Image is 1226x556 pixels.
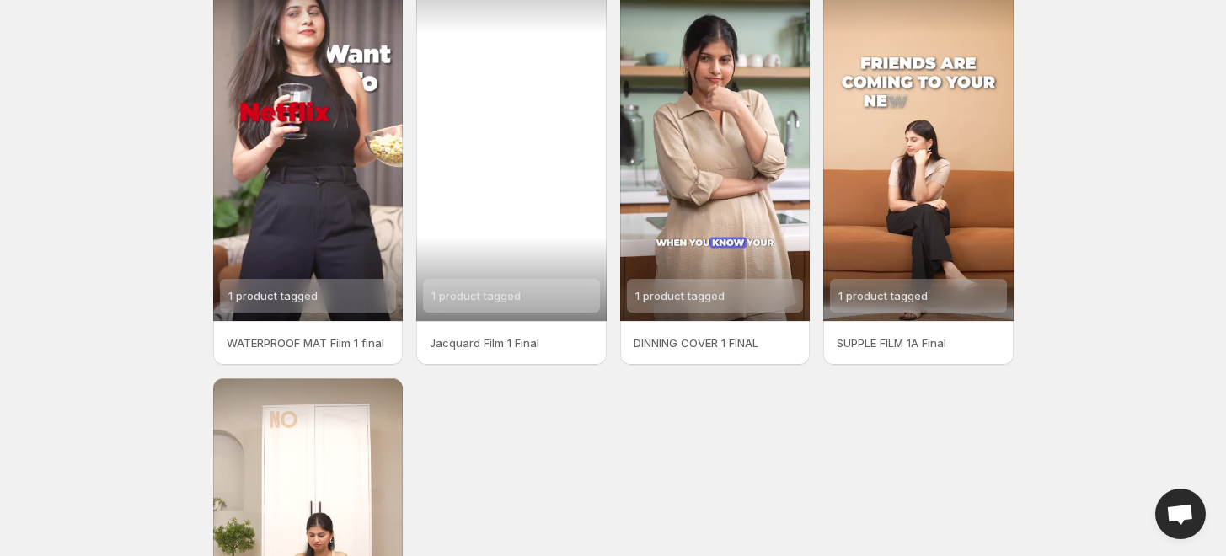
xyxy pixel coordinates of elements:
[228,289,318,302] span: 1 product tagged
[635,289,725,302] span: 1 product tagged
[1155,489,1206,539] a: Open chat
[227,334,390,351] p: WATERPROOF MAT Film 1 final
[430,334,593,351] p: Jacquard Film 1 Final
[837,334,1000,351] p: SUPPLE FILM 1A Final
[838,289,928,302] span: 1 product tagged
[431,289,521,302] span: 1 product tagged
[634,334,797,351] p: DINNING COVER 1 FINAL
